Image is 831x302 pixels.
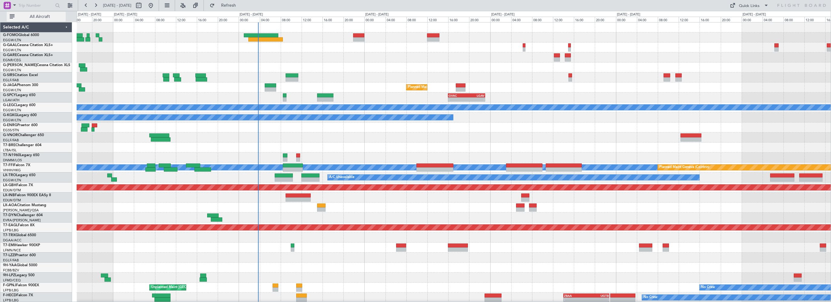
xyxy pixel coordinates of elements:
span: F-GPNJ [3,284,16,287]
a: EGGW/LTN [3,108,21,112]
a: EVRA/[PERSON_NAME] [3,218,41,223]
span: G-GAAL [3,43,17,47]
div: 16:00 [323,17,343,22]
a: G-KGKGLegacy 600 [3,113,37,117]
a: EGGW/LTN [3,48,21,52]
span: G-SPCY [3,93,16,97]
a: LFPB/LBG [3,288,19,293]
div: 00:00 [239,17,260,22]
div: 16:00 [574,17,595,22]
a: 9H-LPZLegacy 500 [3,273,35,277]
div: 12:00 [679,17,700,22]
a: G-[PERSON_NAME]Cessna Citation XLS [3,63,70,67]
div: 16:00 [700,17,720,22]
a: LX-GBHFalcon 7X [3,183,33,187]
div: - [449,98,467,101]
div: - [586,298,609,301]
span: LX-AOA [3,203,17,207]
div: 16:00 [448,17,469,22]
div: [DATE] - [DATE] [240,12,263,17]
a: T7-DYNChallenger 604 [3,213,43,217]
a: 9H-YAAGlobal 5000 [3,263,37,267]
div: 04:00 [134,17,155,22]
div: 00:00 [113,17,134,22]
a: EGLF/FAB [3,258,19,263]
div: 08:00 [783,17,804,22]
div: 16:00 [71,17,92,22]
a: G-GAALCessna Citation XLS+ [3,43,53,47]
a: EGGW/LTN [3,38,21,42]
a: G-LEGCLegacy 600 [3,103,35,107]
div: [DATE] - [DATE] [743,12,766,17]
button: Quick Links [727,1,772,10]
span: G-KGKG [3,113,17,117]
div: 00:00 [742,17,763,22]
input: Trip Number [18,1,53,10]
div: 16:00 [197,17,218,22]
span: LX-INB [3,193,15,197]
div: 00:00 [490,17,511,22]
a: EGGW/LTN [3,118,21,122]
a: T7-BREChallenger 604 [3,143,41,147]
a: G-VNORChallenger 650 [3,133,44,137]
div: 20:00 [92,17,113,22]
span: [DATE] - [DATE] [103,3,131,8]
a: DGAA/ACC [3,238,22,243]
div: [DATE] - [DATE] [365,12,389,17]
div: 20:00 [218,17,239,22]
div: 08:00 [155,17,176,22]
span: T7-EAGL [3,223,18,227]
a: [PERSON_NAME]/QSA [3,208,39,213]
span: G-LEGC [3,103,16,107]
a: T7-EMIHawker 900XP [3,243,40,247]
a: LFMD/CEQ [3,278,21,283]
div: GVAC [449,94,467,97]
span: T7-BRE [3,143,15,147]
span: T7-EMI [3,243,15,247]
a: DNMM/LOS [3,158,22,163]
div: LGAV [467,94,485,97]
div: ZBAA [564,294,586,297]
a: F-HECDFalcon 7X [3,294,33,297]
span: F-HECD [3,294,16,297]
div: A/C Unavailable [329,173,354,182]
div: [DATE] - [DATE] [78,12,101,17]
div: 04:00 [637,17,658,22]
a: T7-EAGLFalcon 8X [3,223,35,227]
span: G-SIRS [3,73,15,77]
div: 04:00 [763,17,783,22]
div: 12:00 [804,17,825,22]
div: 08:00 [281,17,302,22]
div: 12:00 [176,17,197,22]
a: EGLF/FAB [3,138,19,143]
div: No Crew [644,293,657,302]
span: G-GARE [3,53,17,57]
div: 08:00 [658,17,679,22]
a: LGAV/ATH [3,98,19,102]
div: 12:00 [427,17,448,22]
button: Refresh [207,1,243,10]
a: LX-AOACitation Mustang [3,203,46,207]
a: G-ENRGPraetor 600 [3,123,38,127]
span: 9H-YAA [3,263,17,267]
div: [DATE] - [DATE] [491,12,515,17]
a: LX-TROLegacy 650 [3,173,35,177]
a: LTBA/ISL [3,148,17,153]
a: T7-LZZIPraetor 600 [3,253,36,257]
a: EDLW/DTM [3,198,21,203]
div: Planned Maint Geneva (Cointrin) [659,163,709,172]
span: 9H-LPZ [3,273,15,277]
span: T7-FFI [3,163,14,167]
a: EGSS/STN [3,128,19,133]
a: EDLW/DTM [3,188,21,193]
span: Refresh [216,3,241,8]
span: G-FOMO [3,33,18,37]
a: G-SPCYLegacy 650 [3,93,35,97]
div: 20:00 [595,17,616,22]
div: 20:00 [721,17,742,22]
a: VHHH/HKG [3,168,21,173]
div: 12:00 [302,17,323,22]
a: LFPB/LBG [3,228,19,233]
a: FCBB/BZV [3,268,19,273]
a: T7-N1960Legacy 650 [3,153,39,157]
